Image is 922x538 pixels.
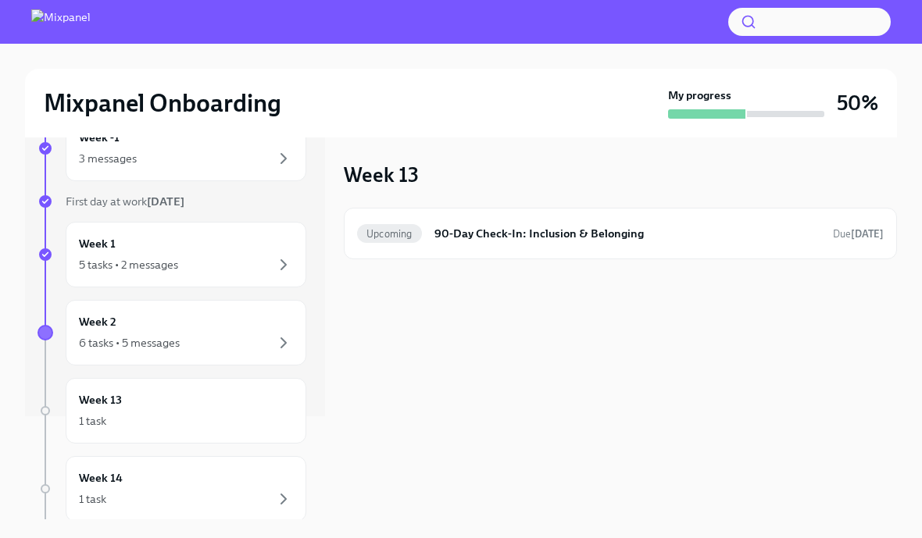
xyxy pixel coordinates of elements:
h6: 90-Day Check-In: Inclusion & Belonging [434,225,820,242]
h6: Week 13 [79,391,122,408]
a: Upcoming90-Day Check-In: Inclusion & BelongingDue[DATE] [357,221,884,246]
strong: [DATE] [851,228,884,240]
h3: 50% [837,89,878,117]
a: Week 131 task [38,378,306,444]
h3: Week 13 [344,161,419,189]
img: Mixpanel [31,9,91,34]
h6: Week 1 [79,235,116,252]
a: Week 15 tasks • 2 messages [38,222,306,287]
span: Due [833,228,884,240]
span: December 11th, 2025 08:00 [833,226,884,241]
span: First day at work [66,194,184,208]
div: 1 task [79,413,106,429]
span: Upcoming [357,228,422,240]
a: First day at work[DATE] [38,194,306,209]
strong: [DATE] [147,194,184,208]
h2: Mixpanel Onboarding [44,87,281,119]
div: 1 task [79,491,106,507]
strong: My progress [668,87,731,103]
h6: Week 14 [79,469,123,486]
div: 3 messages [79,151,137,166]
div: 5 tasks • 2 messages [79,257,178,273]
div: 6 tasks • 5 messages [79,335,180,351]
a: Week -13 messages [38,116,306,181]
a: Week 141 task [38,456,306,522]
h6: Week -1 [79,129,120,146]
h6: Week 2 [79,313,116,330]
a: Week 26 tasks • 5 messages [38,300,306,365]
